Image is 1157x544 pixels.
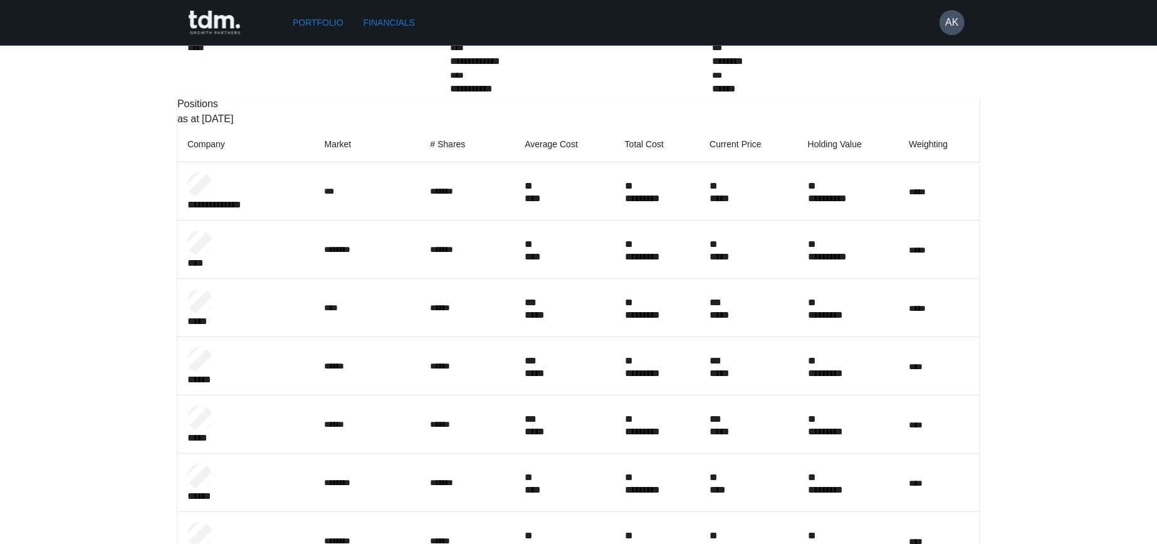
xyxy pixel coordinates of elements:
[515,127,614,162] th: Average Cost
[945,15,958,30] h6: AK
[288,11,348,34] a: Portfolio
[615,127,699,162] th: Total Cost
[899,127,980,162] th: Weighting
[359,11,420,34] a: Financials
[315,127,421,162] th: Market
[177,97,980,112] p: Positions
[420,127,515,162] th: # Shares
[940,10,965,35] button: AK
[177,127,315,162] th: Company
[177,112,980,127] p: as at [DATE]
[798,127,899,162] th: Holding Value
[699,127,798,162] th: Current Price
